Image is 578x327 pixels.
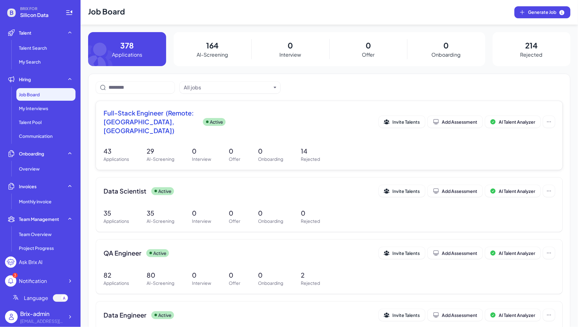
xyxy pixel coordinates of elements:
p: AI-Screening [197,51,228,59]
p: Active [210,119,223,125]
p: 29 [147,146,174,156]
button: Invite Talents [379,247,425,259]
p: 0 [229,146,240,156]
p: Applications [112,51,142,59]
p: 0 [258,270,283,280]
p: 2 [301,270,320,280]
span: Job Board [19,91,40,98]
p: 0 [192,270,211,280]
span: Project Progress [19,245,54,251]
p: 0 [229,270,240,280]
span: Full-Stack Engineer (Remote: [GEOGRAPHIC_DATA], [GEOGRAPHIC_DATA]) [104,109,198,135]
span: Invoices [19,183,36,189]
p: 0 [301,208,320,218]
p: 43 [104,146,129,156]
p: 14 [301,146,320,156]
button: All jobs [184,84,271,91]
div: 3 [13,273,18,278]
span: Invite Talents [392,250,420,256]
div: Add Assessment [433,312,477,318]
p: Offer [229,280,240,286]
span: Communication [19,133,53,139]
span: AI Talent Analyzer [499,188,535,194]
p: 0 [229,208,240,218]
div: Notification [19,277,47,285]
p: Offer [229,218,240,224]
span: Data Engineer [104,311,146,319]
p: Offer [362,51,375,59]
p: Applications [104,280,129,286]
span: Data Scientist [104,187,146,195]
button: Invite Talents [379,116,425,128]
button: AI Talent Analyzer [485,309,541,321]
span: My Interviews [19,105,48,111]
span: Talent Pool [19,119,42,125]
span: My Search [19,59,41,65]
p: Onboarding [431,51,461,59]
p: 0 [192,146,211,156]
div: Add Assessment [433,250,477,256]
p: AI-Screening [147,156,174,162]
span: Onboarding [19,150,44,157]
button: Generate Job [514,6,570,18]
img: user_logo.png [5,311,18,323]
button: Add Assessment [428,247,483,259]
div: flora@joinbrix.com [20,318,64,324]
span: Team Management [19,216,59,222]
span: Invite Talents [392,312,420,318]
p: AI-Screening [147,218,174,224]
p: Interview [192,280,211,286]
p: Applications [104,218,129,224]
button: Add Assessment [428,185,483,197]
span: AI Talent Analyzer [499,312,535,318]
p: 0 [258,208,283,218]
p: Applications [104,156,129,162]
span: Overview [19,166,40,172]
span: BRIX FOR [20,6,58,11]
p: Onboarding [258,280,283,286]
p: Interview [192,156,211,162]
div: Add Assessment [433,119,477,125]
p: 378 [120,40,134,51]
button: Add Assessment [428,309,483,321]
p: Active [158,188,171,195]
p: Active [153,250,166,257]
p: Rejected [301,218,320,224]
button: AI Talent Analyzer [485,247,541,259]
button: Invite Talents [379,309,425,321]
p: 164 [206,40,219,51]
button: Invite Talents [379,185,425,197]
p: Rejected [301,156,320,162]
span: Talent [19,30,31,36]
p: 0 [288,40,293,51]
button: AI Talent Analyzer [485,116,541,128]
span: Language [24,294,48,302]
span: Silicon Data [20,11,58,19]
span: Invite Talents [392,188,420,194]
span: Hiring [19,76,31,82]
span: AI Talent Analyzer [499,250,535,256]
p: 0 [443,40,449,51]
div: Brix-admin [20,309,64,318]
p: AI-Screening [147,280,174,286]
span: AI Talent Analyzer [499,119,535,125]
div: Add Assessment [433,188,477,194]
p: 82 [104,270,129,280]
button: Add Assessment [428,116,483,128]
p: 80 [147,270,174,280]
p: Active [158,312,171,319]
span: Invite Talents [392,119,420,125]
p: Interview [279,51,301,59]
p: Onboarding [258,156,283,162]
p: 0 [258,146,283,156]
p: 35 [147,208,174,218]
div: All jobs [184,84,201,91]
span: QA Engineer [104,249,141,257]
span: Team Overview [19,231,52,237]
p: Offer [229,156,240,162]
span: Talent Search [19,45,47,51]
span: Generate Job [528,9,565,16]
p: Interview [192,218,211,224]
div: Ask Brix AI [19,258,42,266]
p: Rejected [520,51,543,59]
